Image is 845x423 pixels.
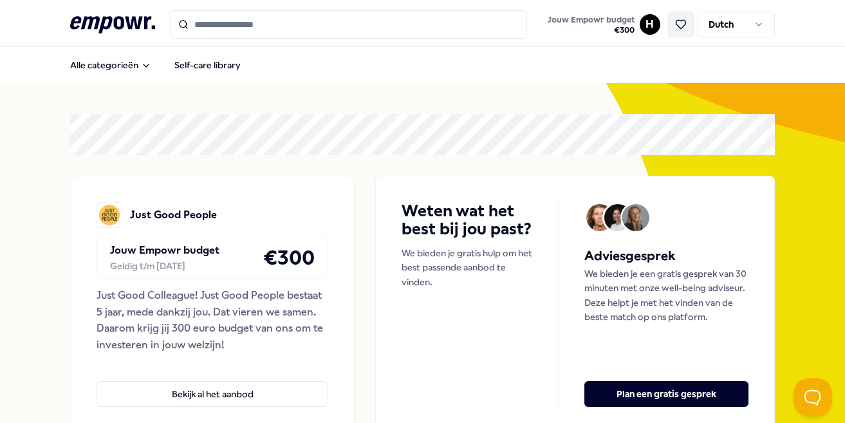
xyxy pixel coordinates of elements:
a: Self-care library [164,52,251,78]
input: Search for products, categories or subcategories [171,10,526,39]
img: Avatar [604,204,631,231]
a: Bekijk al het aanbod [97,361,328,407]
button: Plan een gratis gesprek [584,381,748,407]
p: Jouw Empowr budget [110,242,219,259]
img: Avatar [586,204,613,231]
h4: Weten wat het best bij jou past? [402,202,533,238]
span: Jouw Empowr budget [548,15,635,25]
p: We bieden je gratis hulp om het best passende aanbod te vinden. [402,246,533,289]
span: € 300 [548,25,635,35]
nav: Main [60,52,251,78]
button: Bekijk al het aanbod [97,381,328,407]
button: Jouw Empowr budget€300 [545,12,637,38]
p: We bieden je een gratis gesprek van 30 minuten met onze well-being adviseur. Deze helpt je met he... [584,267,748,324]
div: Just Good Colleague! Just Good People bestaat 5 jaar, mede dankzij jou. Dat vieren we samen. Daar... [97,287,328,353]
a: Jouw Empowr budget€300 [543,11,640,38]
h5: Adviesgesprek [584,246,748,267]
iframe: Help Scout Beacon - Open [794,378,832,417]
button: H [640,14,660,35]
button: Alle categorieën [60,52,162,78]
p: Just Good People [130,207,217,223]
img: Just Good People [97,202,122,228]
h4: € 300 [263,241,315,274]
div: Geldig t/m [DATE] [110,259,219,273]
img: Avatar [622,204,649,231]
